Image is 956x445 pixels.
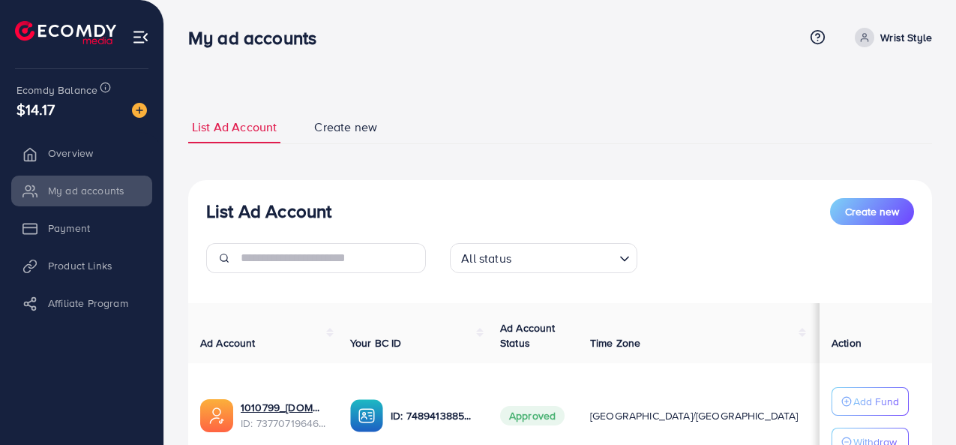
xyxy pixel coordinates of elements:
[832,387,909,416] button: Add Fund
[849,28,932,47] a: Wrist Style
[590,335,640,350] span: Time Zone
[200,335,256,350] span: Ad Account
[845,204,899,219] span: Create new
[500,320,556,350] span: Ad Account Status
[206,200,331,222] h3: List Ad Account
[16,83,97,98] span: Ecomdy Balance
[832,335,862,350] span: Action
[391,407,476,425] p: ID: 7489413885926260744
[450,243,637,273] div: Search for option
[500,406,565,425] span: Approved
[314,119,377,136] span: Create new
[880,29,932,47] p: Wrist Style
[830,198,914,225] button: Create new
[241,400,326,415] a: 1010799_[DOMAIN_NAME]_1717608432134
[16,98,55,120] span: $14.17
[192,119,277,136] span: List Ad Account
[241,416,326,431] span: ID: 7377071964634038288
[132,29,149,46] img: menu
[241,400,326,431] div: <span class='underline'>1010799_dokandari.pk_1717608432134</span></br>7377071964634038288
[590,408,799,423] span: [GEOGRAPHIC_DATA]/[GEOGRAPHIC_DATA]
[516,245,613,269] input: Search for option
[132,103,147,118] img: image
[350,335,402,350] span: Your BC ID
[188,27,328,49] h3: My ad accounts
[350,399,383,432] img: ic-ba-acc.ded83a64.svg
[458,248,514,269] span: All status
[15,21,116,44] img: logo
[200,399,233,432] img: ic-ads-acc.e4c84228.svg
[853,392,899,410] p: Add Fund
